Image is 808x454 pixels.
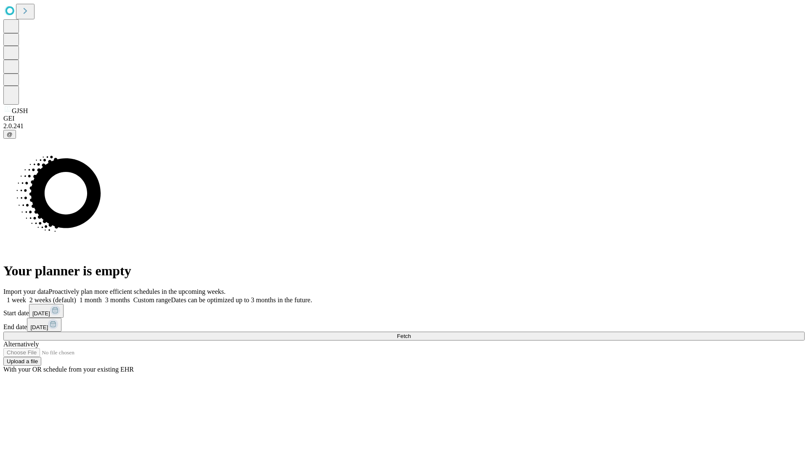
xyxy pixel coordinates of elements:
span: [DATE] [30,324,48,330]
span: @ [7,131,13,137]
button: [DATE] [29,304,64,318]
span: Dates can be optimized up to 3 months in the future. [171,296,312,304]
button: @ [3,130,16,139]
button: Upload a file [3,357,41,366]
button: [DATE] [27,318,61,332]
span: 3 months [105,296,130,304]
button: Fetch [3,332,805,340]
div: End date [3,318,805,332]
span: Custom range [133,296,171,304]
span: GJSH [12,107,28,114]
div: 2.0.241 [3,122,805,130]
span: Alternatively [3,340,39,348]
span: 2 weeks (default) [29,296,76,304]
h1: Your planner is empty [3,263,805,279]
span: 1 month [80,296,102,304]
span: Proactively plan more efficient schedules in the upcoming weeks. [49,288,226,295]
div: GEI [3,115,805,122]
span: Import your data [3,288,49,295]
span: With your OR schedule from your existing EHR [3,366,134,373]
span: [DATE] [32,310,50,317]
div: Start date [3,304,805,318]
span: 1 week [7,296,26,304]
span: Fetch [397,333,411,339]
